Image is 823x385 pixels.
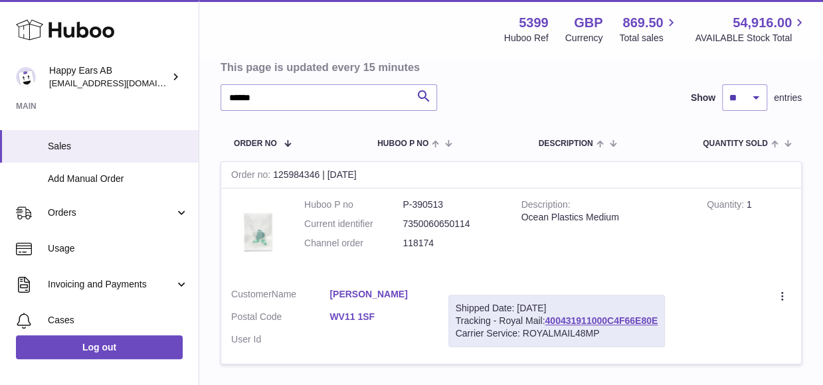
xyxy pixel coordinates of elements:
[304,237,403,250] dt: Channel order
[521,211,687,224] div: Ocean Plastics Medium
[304,218,403,230] dt: Current identifier
[329,288,428,301] a: [PERSON_NAME]
[774,92,802,104] span: entries
[622,14,663,32] span: 869.50
[48,314,189,327] span: Cases
[521,199,571,213] strong: Description
[231,169,273,183] strong: Order no
[16,335,183,359] a: Log out
[329,311,428,323] a: WV11 1SF
[697,189,801,278] td: 1
[703,139,768,148] span: Quantity Sold
[49,64,169,90] div: Happy Ears AB
[377,139,428,148] span: Huboo P no
[48,242,189,255] span: Usage
[231,333,329,346] dt: User Id
[221,162,801,189] div: 125984346 | [DATE]
[403,237,501,250] dd: 118174
[619,14,678,44] a: 869.50 Total sales
[48,278,175,291] span: Invoicing and Payments
[695,32,807,44] span: AVAILABLE Stock Total
[403,218,501,230] dd: 7350060650114
[565,32,603,44] div: Currency
[538,139,593,148] span: Description
[231,311,329,327] dt: Postal Code
[304,198,403,211] dt: Huboo P no
[231,288,329,304] dt: Name
[707,199,747,213] strong: Quantity
[456,327,658,340] div: Carrier Service: ROYALMAIL48MP
[221,60,798,74] h3: This page is updated every 15 minutes
[231,198,284,265] img: 53991642634648.jpg
[231,289,272,299] span: Customer
[545,315,658,326] a: 400431911000C4F66E80E
[48,140,189,153] span: Sales
[574,14,602,32] strong: GBP
[695,14,807,44] a: 54,916.00 AVAILABLE Stock Total
[456,302,658,315] div: Shipped Date: [DATE]
[691,92,715,104] label: Show
[448,295,666,347] div: Tracking - Royal Mail:
[49,78,195,88] span: [EMAIL_ADDRESS][DOMAIN_NAME]
[504,32,549,44] div: Huboo Ref
[48,173,189,185] span: Add Manual Order
[48,206,175,219] span: Orders
[403,198,501,211] dd: P-390513
[234,139,277,148] span: Order No
[619,32,678,44] span: Total sales
[733,14,792,32] span: 54,916.00
[16,67,36,87] img: 3pl@happyearsearplugs.com
[519,14,549,32] strong: 5399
